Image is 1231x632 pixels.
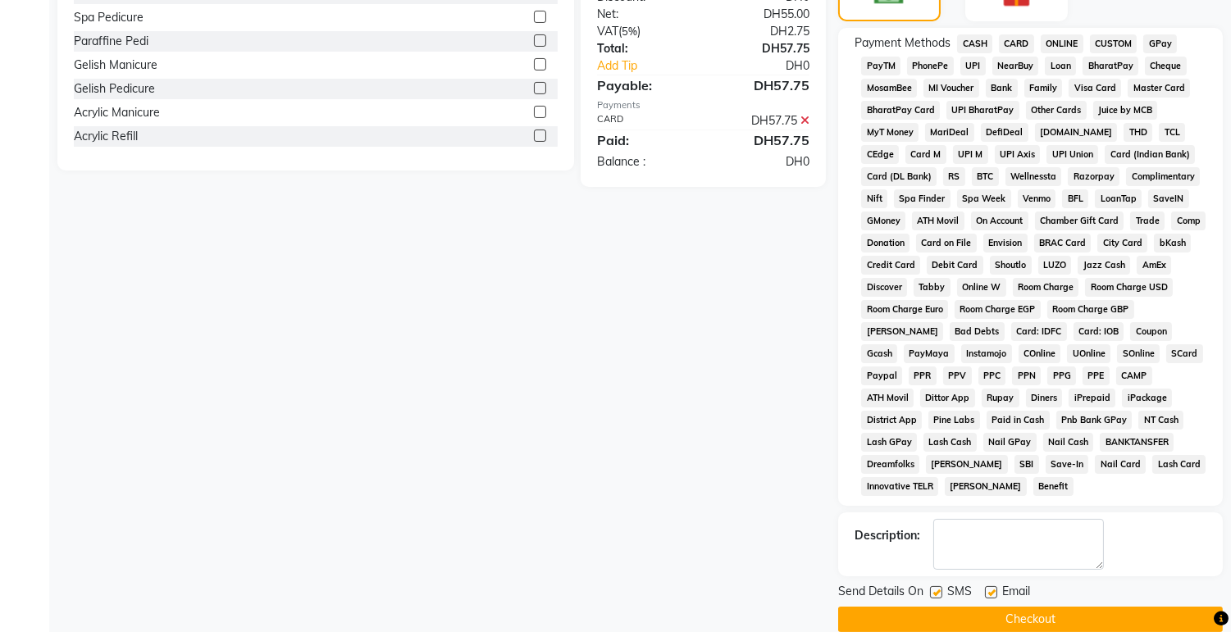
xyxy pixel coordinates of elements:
span: Discover [861,278,907,297]
span: MI Voucher [923,79,979,98]
div: DH57.75 [704,130,823,150]
span: Rupay [982,389,1019,407]
span: Trade [1130,211,1165,230]
span: PPN [1012,366,1041,385]
span: Card M [905,145,946,164]
span: PPG [1047,366,1076,385]
span: PhonePe [907,57,954,75]
span: PPR [909,366,937,385]
span: Diners [1026,389,1063,407]
span: Juice by MCB [1093,101,1158,120]
span: [PERSON_NAME] [945,477,1027,496]
span: Card (DL Bank) [861,167,937,186]
span: Visa Card [1069,79,1121,98]
span: AmEx [1137,256,1171,275]
div: Spa Pedicure [74,9,144,26]
div: DH57.75 [704,40,823,57]
span: Razorpay [1068,167,1119,186]
span: District App [861,411,922,430]
span: Spa Week [957,189,1011,208]
span: CAMP [1116,366,1152,385]
span: Dreamfolks [861,455,919,474]
span: SBI [1014,455,1039,474]
span: [PERSON_NAME] [926,455,1008,474]
span: Donation [861,234,910,252]
span: Lash Card [1152,455,1206,474]
div: Balance : [585,153,704,171]
span: Wellnessta [1005,167,1062,186]
div: Paraffine Pedi [74,33,148,50]
span: Room Charge GBP [1047,300,1134,319]
span: UPI BharatPay [946,101,1019,120]
span: MosamBee [861,79,917,98]
span: Nift [861,189,887,208]
div: DH57.75 [704,112,823,130]
span: PayMaya [904,344,955,363]
span: Tabby [914,278,951,297]
span: Nail Cash [1043,433,1094,452]
span: Card: IOB [1074,322,1124,341]
div: DH57.75 [704,75,823,95]
span: On Account [971,211,1028,230]
span: COnline [1019,344,1061,363]
div: DH0 [704,153,823,171]
span: Online W [957,278,1006,297]
span: Complimentary [1126,167,1200,186]
span: Room Charge EGP [955,300,1041,319]
span: MariDeal [925,123,974,142]
span: BFL [1062,189,1088,208]
span: GPay [1143,34,1177,53]
span: Instamojo [961,344,1012,363]
span: Dittor App [920,389,975,407]
span: Room Charge Euro [861,300,948,319]
span: Paid in Cash [987,411,1050,430]
span: CASH [957,34,992,53]
span: NearBuy [992,57,1039,75]
span: Nail Card [1095,455,1146,474]
span: BharatPay Card [861,101,940,120]
span: RS [943,167,965,186]
span: PPV [943,366,972,385]
span: Card (Indian Bank) [1105,145,1195,164]
span: UPI M [953,145,988,164]
span: Gcash [861,344,897,363]
span: SaveIN [1148,189,1189,208]
span: Jazz Cash [1078,256,1130,275]
span: ONLINE [1041,34,1083,53]
div: Total: [585,40,704,57]
span: PPE [1083,366,1110,385]
div: Payments [597,98,809,112]
span: Nail GPay [983,433,1037,452]
span: iPackage [1122,389,1172,407]
span: Family [1024,79,1063,98]
span: PayTM [861,57,900,75]
span: Shoutlo [990,256,1032,275]
span: SOnline [1117,344,1160,363]
span: Envision [983,234,1028,252]
div: DH0 [723,57,823,75]
span: Debit Card [927,256,983,275]
span: Venmo [1018,189,1056,208]
span: Paypal [861,366,902,385]
div: Gelish Pedicure [74,80,155,98]
span: UPI [960,57,986,75]
span: Master Card [1128,79,1190,98]
span: LUZO [1038,256,1072,275]
span: THD [1124,123,1152,142]
span: Credit Card [861,256,920,275]
a: Add Tip [585,57,723,75]
span: DefiDeal [981,123,1028,142]
span: Lash Cash [923,433,977,452]
span: TCL [1159,123,1185,142]
span: [DOMAIN_NAME] [1035,123,1118,142]
span: Bad Debts [950,322,1005,341]
span: 5% [622,25,637,38]
div: Net: [585,6,704,23]
span: iPrepaid [1069,389,1115,407]
div: Description: [855,527,920,544]
span: Email [1002,583,1030,603]
span: BTC [972,167,999,186]
div: Paid: [585,130,704,150]
button: Checkout [838,607,1223,632]
span: Lash GPay [861,433,917,452]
